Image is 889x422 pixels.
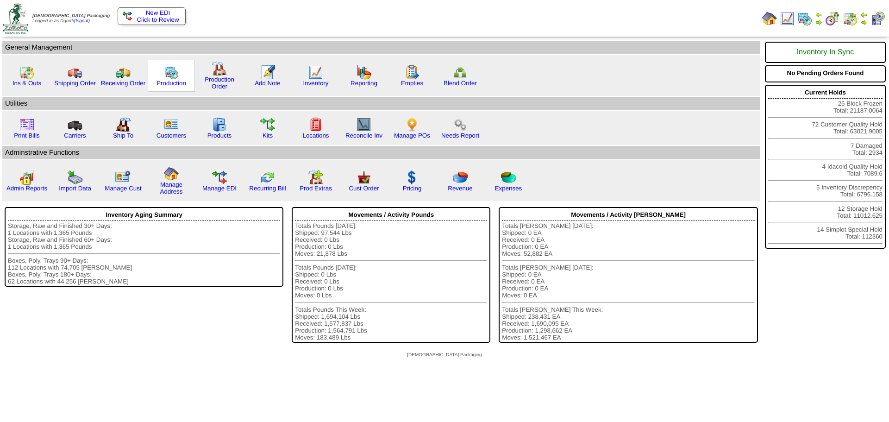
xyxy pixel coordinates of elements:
div: No Pending Orders Found [768,67,883,79]
div: Inventory In Sync [768,44,883,61]
img: home.gif [762,11,777,26]
img: calendarblend.gif [825,11,840,26]
img: graph2.png [19,170,34,185]
a: Manage Address [160,181,183,195]
a: New EDI Click to Review [123,9,181,23]
img: truck.gif [68,65,82,80]
div: Storage, Raw and Finished 30+ Days: 1 Locations with 1,365 Pounds Storage, Raw and Finished 60+ D... [8,222,280,285]
a: Manage EDI [202,185,237,192]
a: Locations [302,132,329,139]
img: arrowright.gif [860,19,868,26]
div: Totals [PERSON_NAME] [DATE]: Shipped: 0 EA Received: 0 EA Production: 0 EA Moves: 52,882 EA Total... [502,222,755,341]
a: Add Note [255,80,281,87]
a: Recurring Bill [249,185,286,192]
a: Pricing [403,185,422,192]
a: Production Order [205,76,234,90]
div: Movements / Activity Pounds [295,209,487,221]
img: calendarcustomer.gif [870,11,885,26]
img: workorder.gif [405,65,419,80]
span: Click to Review [123,16,181,23]
div: 25 Block Frozen Total: 21187.0064 72 Customer Quality Hold Total: 63021.9005 7 Damaged Total: 293... [765,85,886,249]
img: workflow.gif [260,117,275,132]
span: New EDI [146,9,170,16]
img: truck2.gif [116,65,131,80]
a: Admin Reports [6,185,47,192]
img: line_graph.gif [308,65,323,80]
img: prodextras.gif [308,170,323,185]
img: managecust.png [115,170,132,185]
a: Cust Order [349,185,379,192]
img: line_graph.gif [780,11,795,26]
a: Ins & Outs [13,80,41,87]
a: Shipping Order [54,80,96,87]
img: calendarprod.gif [797,11,812,26]
a: Production [157,80,186,87]
img: calendarinout.gif [19,65,34,80]
img: locations.gif [308,117,323,132]
img: calendarinout.gif [843,11,858,26]
span: Logged in as Dgroth [32,13,110,24]
a: Expenses [495,185,522,192]
img: graph.gif [357,65,371,80]
a: Carriers [64,132,86,139]
img: customers.gif [164,117,179,132]
img: reconcile.gif [260,170,275,185]
img: zoroco-logo-small.webp [3,3,28,34]
img: ediSmall.gif [123,12,132,21]
a: Needs Report [441,132,479,139]
img: truck3.gif [68,117,82,132]
span: [DEMOGRAPHIC_DATA] Packaging [407,353,482,358]
a: Kits [263,132,273,139]
img: import.gif [68,170,82,185]
img: pie_chart2.png [501,170,516,185]
img: calendarprod.gif [164,65,179,80]
div: Movements / Activity [PERSON_NAME] [502,209,755,221]
td: Utilities [2,97,760,110]
td: General Management [2,41,760,54]
td: Adminstrative Functions [2,146,760,159]
div: Current Holds [768,87,883,99]
img: orders.gif [260,65,275,80]
a: Products [207,132,232,139]
img: arrowleft.gif [815,11,822,19]
img: cabinet.gif [212,117,227,132]
a: Customers [157,132,186,139]
a: Reconcile Inv [345,132,382,139]
span: [DEMOGRAPHIC_DATA] Packaging [32,13,110,19]
img: pie_chart.png [453,170,468,185]
a: Prod Extras [300,185,332,192]
img: invoice2.gif [19,117,34,132]
a: Revenue [448,185,472,192]
img: dollar.gif [405,170,419,185]
img: arrowright.gif [815,19,822,26]
a: Receiving Order [101,80,145,87]
a: Reporting [351,80,377,87]
div: Totals Pounds [DATE]: Shipped: 97,544 Lbs Received: 0 Lbs Production: 0 Lbs Moves: 21,878 Lbs Tot... [295,222,487,341]
div: Inventory Aging Summary [8,209,280,221]
a: Blend Order [444,80,477,87]
a: Inventory [303,80,329,87]
a: Print Bills [14,132,40,139]
a: Empties [401,80,423,87]
img: arrowleft.gif [860,11,868,19]
a: (logout) [74,19,90,24]
a: Import Data [59,185,91,192]
img: network.png [453,65,468,80]
a: Manage Cust [105,185,141,192]
img: line_graph2.gif [357,117,371,132]
img: edi.gif [212,170,227,185]
img: factory.gif [212,61,227,76]
img: factory2.gif [116,117,131,132]
a: Ship To [113,132,133,139]
img: po.png [405,117,419,132]
img: cust_order.png [357,170,371,185]
img: home.gif [164,166,179,181]
img: workflow.png [453,117,468,132]
a: Manage POs [394,132,430,139]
